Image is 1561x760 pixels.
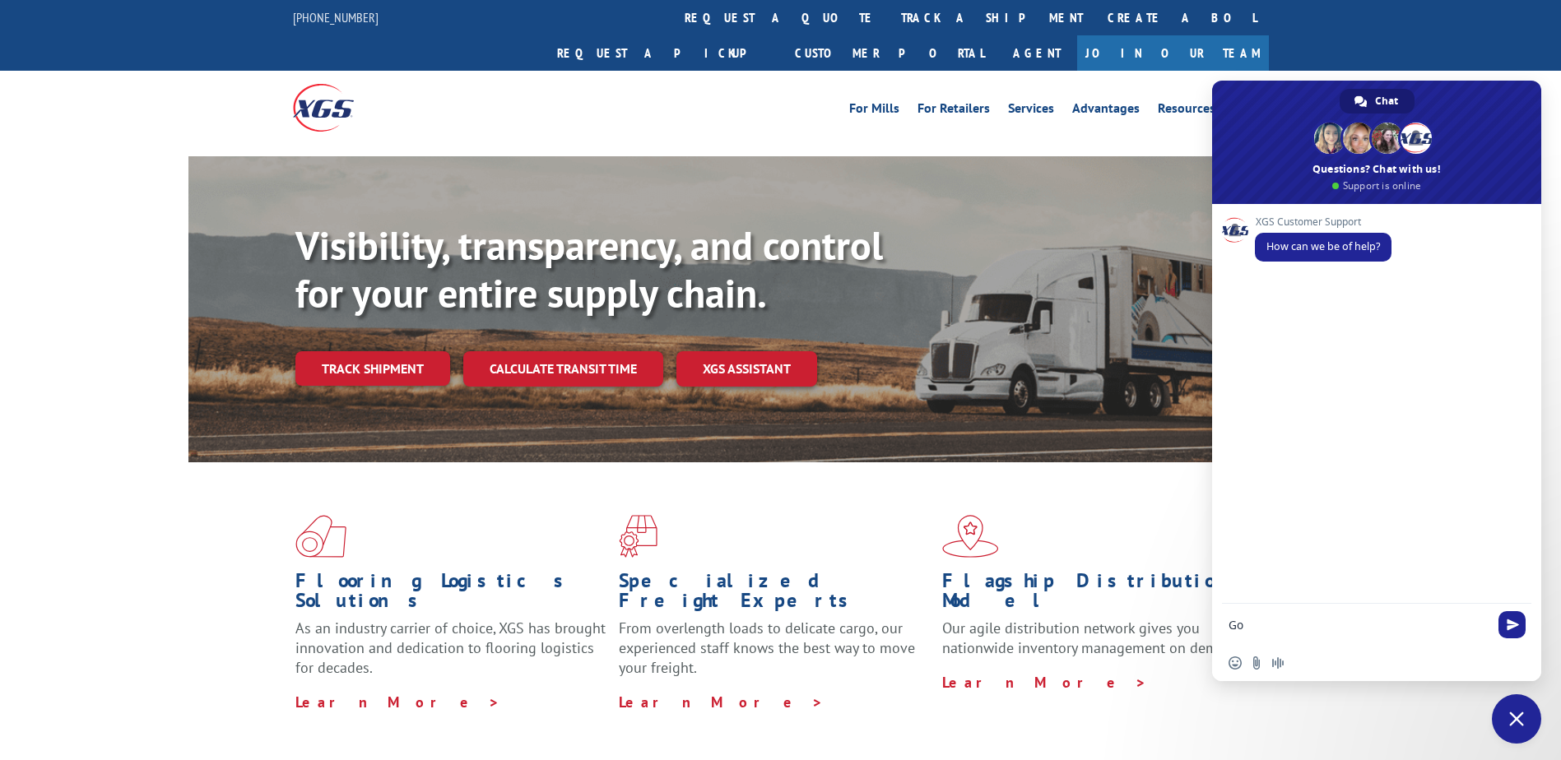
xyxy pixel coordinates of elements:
[619,571,930,619] h1: Specialized Freight Experts
[545,35,783,71] a: Request a pickup
[1255,216,1391,228] span: XGS Customer Support
[676,351,817,387] a: XGS ASSISTANT
[1266,239,1380,253] span: How can we be of help?
[1158,102,1215,120] a: Resources
[1008,102,1054,120] a: Services
[783,35,997,71] a: Customer Portal
[295,220,883,318] b: Visibility, transparency, and control for your entire supply chain.
[463,351,663,387] a: Calculate transit time
[1271,656,1285,670] span: Audio message
[1492,694,1541,744] div: Close chat
[1250,656,1263,670] span: Send a file
[619,693,824,711] a: Learn More >
[295,351,450,386] a: Track shipment
[295,571,606,619] h1: Flooring Logistics Solutions
[619,619,930,692] p: From overlength loads to delicate cargo, our experienced staff knows the best way to move your fr...
[942,619,1245,657] span: Our agile distribution network gives you nationwide inventory management on demand.
[1375,89,1398,114] span: Chat
[1072,102,1140,120] a: Advantages
[942,673,1147,692] a: Learn More >
[1498,611,1526,638] span: Send
[295,693,500,711] a: Learn More >
[942,515,999,558] img: xgs-icon-flagship-distribution-model-red
[942,571,1253,619] h1: Flagship Distribution Model
[849,102,899,120] a: For Mills
[295,619,606,677] span: As an industry carrier of choice, XGS has brought innovation and dedication to flooring logistics...
[1229,618,1489,633] textarea: Compose your message...
[1229,656,1242,670] span: Insert an emoji
[1077,35,1269,71] a: Join Our Team
[293,9,379,25] a: [PHONE_NUMBER]
[295,515,346,558] img: xgs-icon-total-supply-chain-intelligence-red
[997,35,1077,71] a: Agent
[918,102,990,120] a: For Retailers
[1340,89,1415,114] div: Chat
[619,515,657,558] img: xgs-icon-focused-on-flooring-red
